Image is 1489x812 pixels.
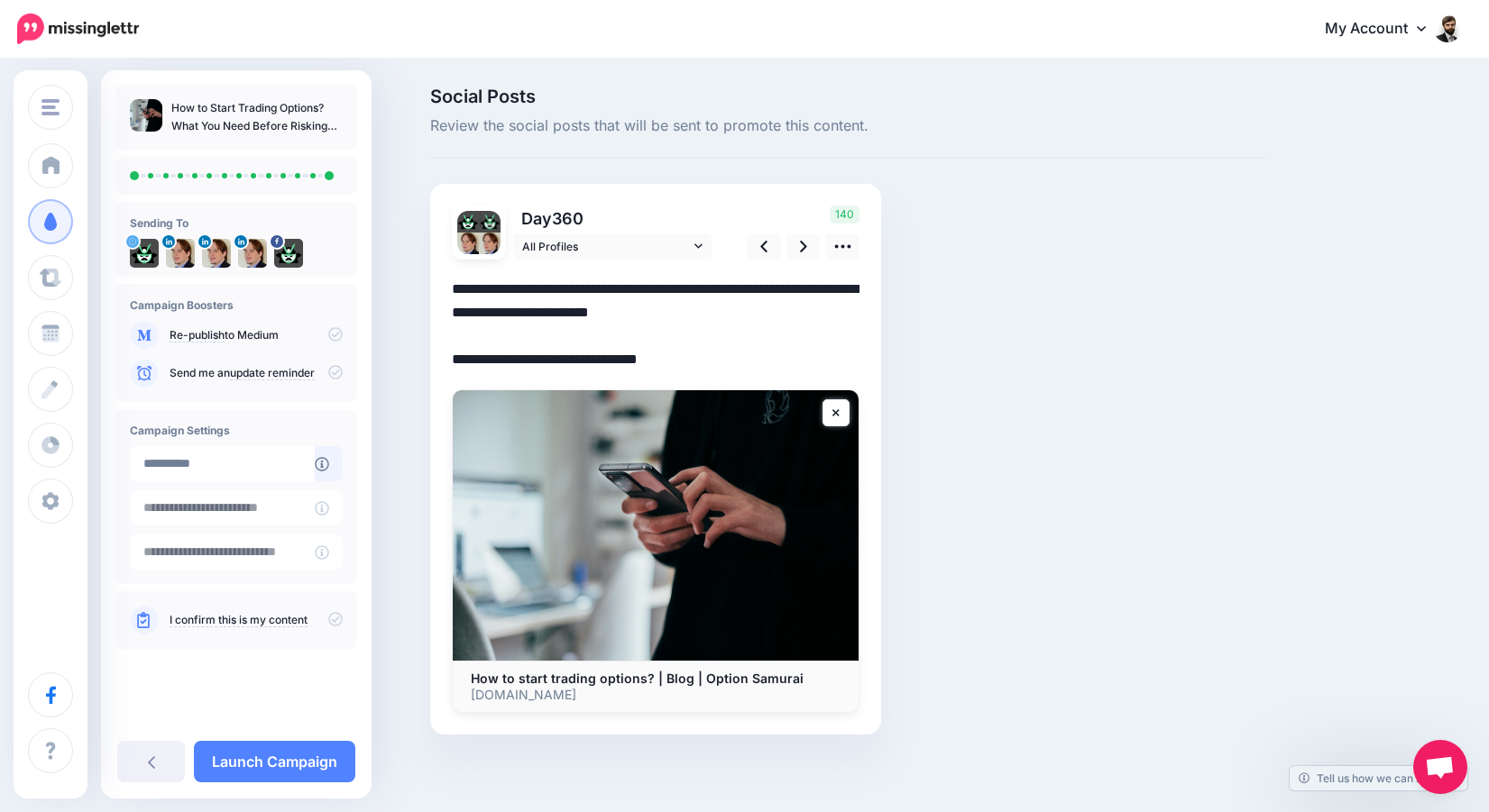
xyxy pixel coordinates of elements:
img: Missinglettr [17,14,139,44]
h4: Campaign Settings [130,424,343,437]
img: 2ca209cbd0d4c72e6030dcff89c4785e-24551.jpeg [457,211,479,233]
a: All Profiles [513,233,712,260]
span: All Profiles [522,237,690,256]
img: menu.png [41,99,60,115]
p: to Medium [170,327,343,343]
span: Review the social posts that will be sent to promote this content. [430,114,1267,138]
span: 360 [552,209,584,228]
p: [DOMAIN_NAME] [471,687,841,703]
img: 1516875146510-36910.png [202,239,231,268]
h4: Sending To [130,216,343,230]
p: How to Start Trading Options? What You Need Before Risking Real Money [171,99,343,135]
p: Day [513,205,714,232]
b: How to start trading options? | Blog | Option Samurai [471,671,804,686]
img: How to start trading options? | Blog | Option Samurai [453,390,859,661]
img: 1516875146510-36910.png [238,239,267,268]
span: 140 [830,205,859,224]
a: Tell us how we can improve [1290,766,1467,790]
p: Send me an [170,365,343,381]
img: d74c806aaf0e022cea942e32e684706d_thumb.jpg [130,99,162,132]
img: 27336225_151389455652910_1565411349143726443_n-bsa35343.jpg [274,239,303,268]
div: Aprire la chat [1413,740,1467,794]
img: 27336225_151389455652910_1565411349143726443_n-bsa35343.jpg [479,211,501,233]
a: Re-publish [170,328,225,342]
img: 1516875146510-36910.png [166,239,195,268]
a: My Account [1307,7,1462,51]
a: update reminder [230,366,315,380]
h4: Campaign Boosters [130,298,343,312]
img: 1516875146510-36910.png [479,233,501,254]
img: 2ca209cbd0d4c72e6030dcff89c4785e-24551.jpeg [130,239,159,268]
img: 1516875146510-36910.png [457,233,479,254]
a: I confirm this is my content [170,613,308,627]
span: Social Posts [430,87,1267,105]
